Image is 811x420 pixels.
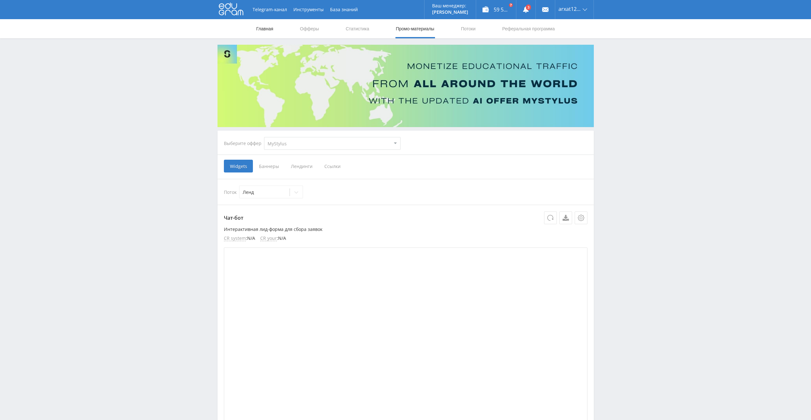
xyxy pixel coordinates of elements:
button: Обновить [544,211,557,224]
p: Чат-бот [224,211,587,224]
span: Widgets [224,160,253,172]
a: Промо-материалы [395,19,435,38]
a: Потоки [460,19,476,38]
span: Лендинги [285,160,318,172]
span: Баннеры [253,160,285,172]
span: CR your [260,236,277,241]
span: arxat1268 [558,6,581,11]
img: Banner [217,45,594,127]
button: Настройки [575,211,587,224]
li: : N/A [260,236,286,241]
a: Статистика [345,19,370,38]
a: Реферальная программа [502,19,556,38]
div: Выберите оффер [224,141,264,146]
li: : N/A [224,236,255,241]
span: CR system [224,236,246,241]
a: Скачать [559,211,572,224]
a: Офферы [299,19,320,38]
a: Главная [256,19,274,38]
p: [PERSON_NAME] [432,10,468,15]
div: Поток [224,186,587,198]
span: Ссылки [318,160,347,172]
p: Интерактивная лид-форма для сбора заявок [224,227,587,232]
p: Ваш менеджер: [432,3,468,8]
